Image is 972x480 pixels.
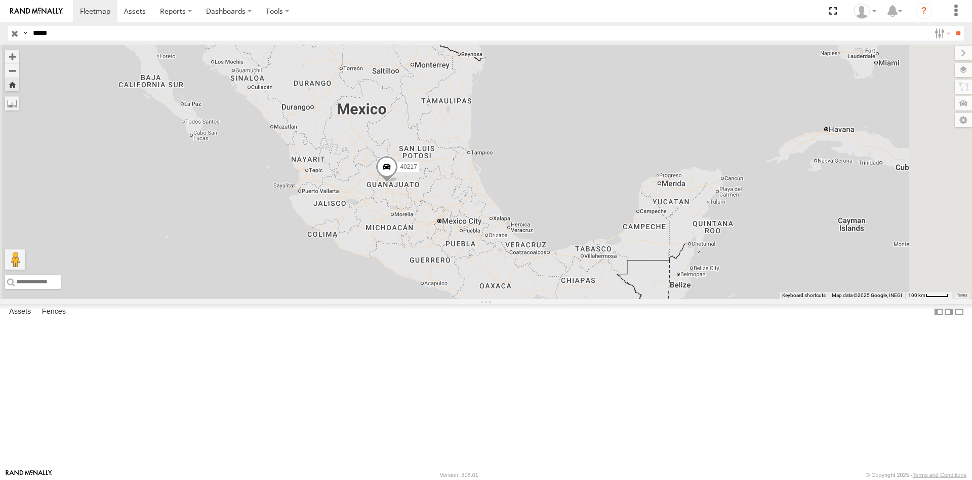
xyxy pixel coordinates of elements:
span: Map data ©2025 Google, INEGI [832,292,902,298]
div: Version: 308.01 [440,472,478,478]
a: Visit our Website [6,470,52,480]
button: Drag Pegman onto the map to open Street View [5,249,25,270]
label: Assets [4,305,36,319]
a: Terms and Conditions [913,472,966,478]
label: Dock Summary Table to the Left [934,304,944,319]
button: Zoom Home [5,78,19,91]
label: Dock Summary Table to the Right [944,304,954,319]
img: rand-logo.svg [10,8,63,15]
i: ? [916,3,932,19]
div: Juan Lopez [850,4,880,19]
label: Search Query [21,26,29,41]
button: Map Scale: 100 km per 42 pixels [905,292,952,299]
span: 100 km [908,292,925,298]
label: Hide Summary Table [954,304,964,319]
label: Search Filter Options [930,26,952,41]
span: 40217 [400,163,417,170]
button: Keyboard shortcuts [782,292,826,299]
label: Map Settings [955,113,972,127]
label: Fences [37,305,71,319]
button: Zoom out [5,63,19,78]
label: Measure [5,96,19,110]
div: © Copyright 2025 - [866,472,966,478]
button: Zoom in [5,50,19,63]
a: Terms (opens in new tab) [957,293,967,298]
